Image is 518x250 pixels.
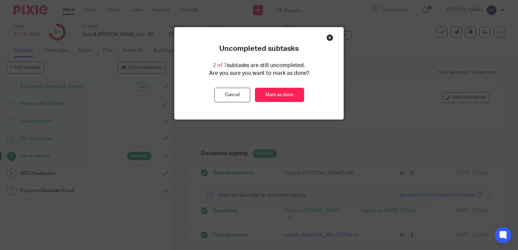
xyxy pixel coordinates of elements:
p: Are you sure you want to mark as done? [209,69,309,77]
p: Uncompleted subtasks [219,44,299,53]
span: 2 of 7 [213,63,227,68]
button: Cancel [214,88,250,102]
a: Mark as done [255,88,304,102]
div: Close this dialog window [326,34,333,41]
p: subtasks are still uncompleted. [213,62,305,69]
